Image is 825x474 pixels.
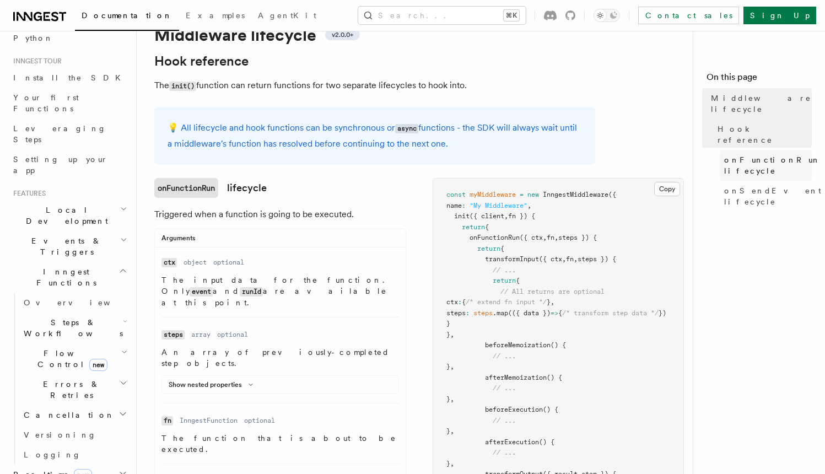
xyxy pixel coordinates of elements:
[454,212,470,220] span: init
[244,416,275,425] dd: optional
[446,320,450,327] span: }
[358,7,526,24] button: Search...⌘K
[562,255,566,263] span: ,
[504,212,508,220] span: ,
[13,34,53,42] span: Python
[543,234,547,241] span: ,
[180,416,238,425] dd: InngestFunction
[485,223,489,231] span: {
[19,293,130,313] a: Overview
[190,287,213,297] code: event
[75,3,179,31] a: Documentation
[24,430,96,439] span: Versioning
[446,331,450,338] span: }
[9,235,120,257] span: Events & Triggers
[9,204,120,227] span: Local Development
[508,212,535,220] span: fn }) {
[547,298,551,306] span: }
[13,124,106,144] span: Leveraging Steps
[19,313,130,343] button: Steps & Workflows
[168,120,582,152] p: 💡 All lifecycle and hook functions can be synchronous or functions - the SDK will always wait unt...
[462,298,466,306] span: {
[473,309,493,317] span: steps
[485,341,551,349] span: beforeMemoization
[154,53,249,69] a: Hook reference
[19,343,130,374] button: Flow Controlnew
[9,266,119,288] span: Inngest Functions
[13,155,108,175] span: Setting up your app
[161,347,399,369] p: An array of previously-completed step objects.
[462,202,466,209] span: :
[9,149,130,180] a: Setting up your app
[154,178,267,198] a: onFunctionRunlifecycle
[543,406,558,413] span: () {
[19,410,115,421] span: Cancellation
[718,123,812,146] span: Hook reference
[186,11,245,20] span: Examples
[527,202,531,209] span: ,
[574,255,578,263] span: ,
[450,427,454,435] span: ,
[500,288,605,295] span: // All returns are optional
[161,433,399,455] p: The function that is about to be executed.
[169,380,257,389] button: Show nested properties
[543,191,608,198] span: InngestMiddleware
[446,427,450,435] span: }
[191,330,211,339] dd: array
[19,425,130,445] a: Versioning
[493,384,516,392] span: // ...
[24,298,137,307] span: Overview
[638,7,739,24] a: Contact sales
[493,266,516,274] span: // ...
[458,298,462,306] span: :
[578,255,616,263] span: steps }) {
[594,9,620,22] button: Toggle dark mode
[466,309,470,317] span: :
[720,150,812,181] a: onFunctionRun lifecycle
[493,352,516,360] span: // ...
[724,154,821,176] span: onFunctionRun lifecycle
[19,379,120,401] span: Errors & Retries
[450,331,454,338] span: ,
[19,445,130,465] a: Logging
[169,82,196,91] code: init()
[184,258,207,267] dd: object
[551,341,566,349] span: () {
[446,363,450,370] span: }
[258,11,316,20] span: AgentKit
[446,191,466,198] span: const
[466,298,547,306] span: /* extend fn input */
[608,191,616,198] span: ({
[154,207,406,222] p: Triggered when a function is going to be executed.
[9,118,130,149] a: Leveraging Steps
[450,460,454,467] span: ,
[19,405,130,425] button: Cancellation
[470,202,527,209] span: "My Middleware"
[711,93,812,115] span: Middleware lifecycle
[251,3,323,30] a: AgentKit
[477,245,500,252] span: return
[217,330,248,339] dd: optional
[9,189,46,198] span: Features
[82,11,172,20] span: Documentation
[9,68,130,88] a: Install the SDK
[539,255,562,263] span: ({ ctx
[470,212,504,220] span: ({ client
[508,309,551,317] span: (({ data })
[562,309,659,317] span: /* transform step data */
[493,277,516,284] span: return
[470,234,520,241] span: onFunctionRun
[558,309,562,317] span: {
[500,245,504,252] span: {
[707,71,812,88] h4: On this page
[154,25,595,45] h1: Middleware lifecycle
[155,234,406,247] div: Arguments
[539,438,554,446] span: () {
[9,293,130,465] div: Inngest Functions
[9,262,130,293] button: Inngest Functions
[485,406,543,413] span: beforeExecution
[13,73,127,82] span: Install the SDK
[485,438,539,446] span: afterExecution
[485,374,547,381] span: afterMemoization
[9,200,130,231] button: Local Development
